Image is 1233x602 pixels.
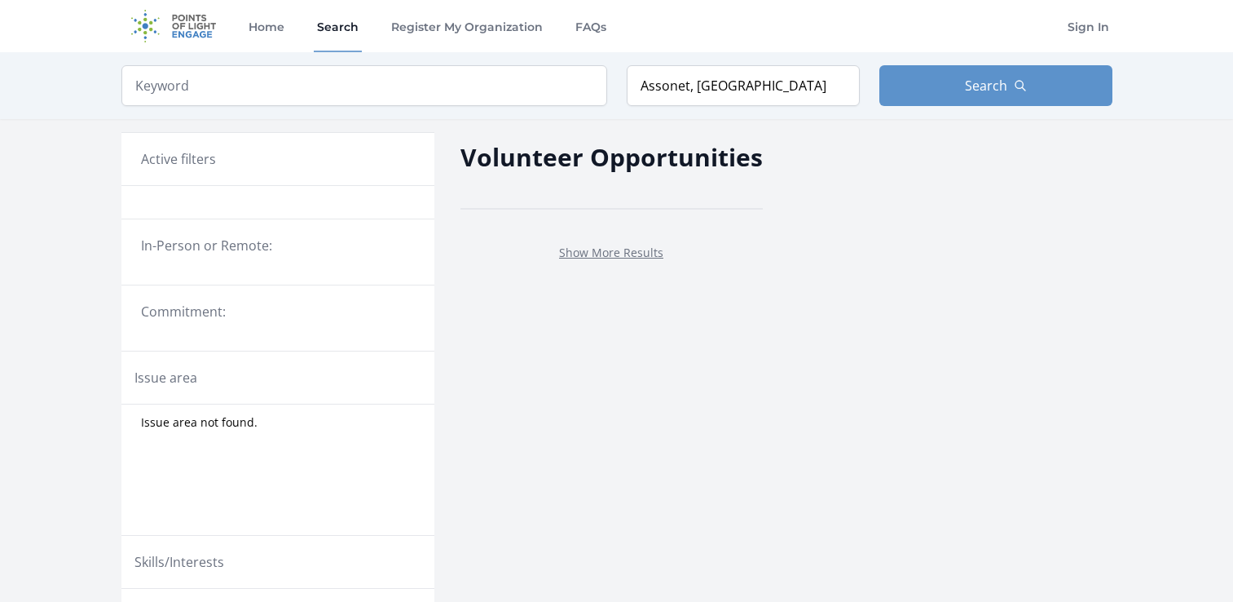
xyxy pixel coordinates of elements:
[965,76,1007,95] span: Search
[460,139,763,175] h2: Volunteer Opportunities
[627,65,860,106] input: Location
[141,236,415,255] legend: In-Person or Remote:
[141,414,258,431] span: Issue area not found.
[141,149,216,169] h3: Active filters
[559,245,663,260] a: Show More Results
[134,368,197,387] legend: Issue area
[121,65,607,106] input: Keyword
[134,552,224,572] legend: Skills/Interests
[879,65,1112,106] button: Search
[141,302,415,321] legend: Commitment:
